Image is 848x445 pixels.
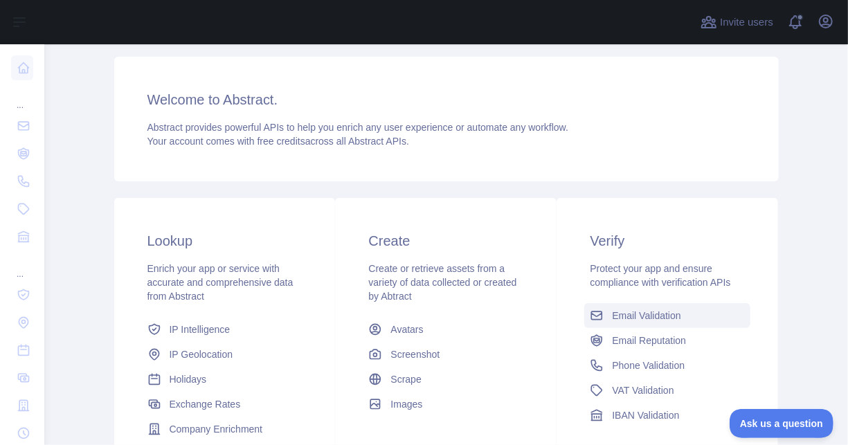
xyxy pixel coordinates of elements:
[363,392,529,417] a: Images
[720,15,773,30] span: Invite users
[142,367,308,392] a: Holidays
[363,367,529,392] a: Scrape
[612,383,674,397] span: VAT Validation
[612,358,685,372] span: Phone Validation
[368,263,516,302] span: Create or retrieve assets from a variety of data collected or created by Abtract
[390,372,421,386] span: Scrape
[698,11,776,33] button: Invite users
[368,231,523,251] h3: Create
[584,353,750,378] a: Phone Validation
[612,408,679,422] span: IBAN Validation
[363,342,529,367] a: Screenshot
[590,231,745,251] h3: Verify
[390,347,440,361] span: Screenshot
[584,303,750,328] a: Email Validation
[612,309,680,323] span: Email Validation
[170,422,263,436] span: Company Enrichment
[170,372,207,386] span: Holidays
[730,409,834,438] iframe: Toggle Customer Support
[170,397,241,411] span: Exchange Rates
[142,317,308,342] a: IP Intelligence
[170,347,233,361] span: IP Geolocation
[590,263,730,288] span: Protect your app and ensure compliance with verification APIs
[612,334,686,347] span: Email Reputation
[584,328,750,353] a: Email Reputation
[11,83,33,111] div: ...
[147,122,569,133] span: Abstract provides powerful APIs to help you enrich any user experience or automate any workflow.
[142,342,308,367] a: IP Geolocation
[170,323,231,336] span: IP Intelligence
[584,403,750,428] a: IBAN Validation
[363,317,529,342] a: Avatars
[390,397,422,411] span: Images
[147,90,746,109] h3: Welcome to Abstract.
[147,231,303,251] h3: Lookup
[11,252,33,280] div: ...
[147,263,294,302] span: Enrich your app or service with accurate and comprehensive data from Abstract
[147,136,409,147] span: Your account comes with across all Abstract APIs.
[142,392,308,417] a: Exchange Rates
[142,417,308,442] a: Company Enrichment
[390,323,423,336] span: Avatars
[258,136,305,147] span: free credits
[584,378,750,403] a: VAT Validation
